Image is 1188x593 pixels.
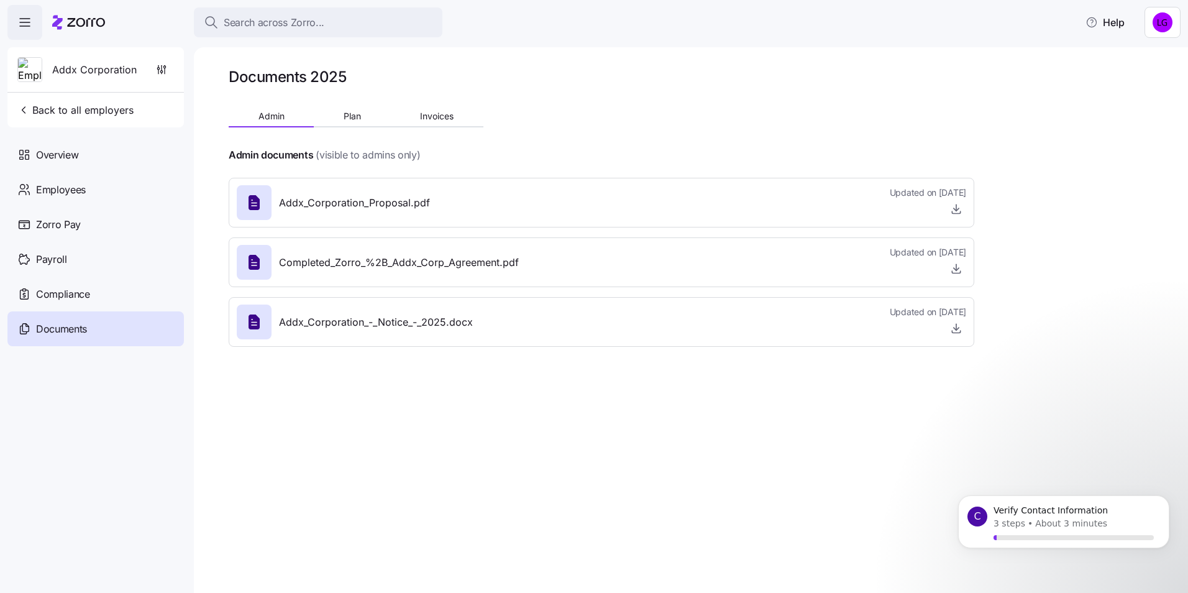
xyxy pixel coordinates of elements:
[36,287,90,302] span: Compliance
[7,207,184,242] a: Zorro Pay
[890,306,966,318] span: Updated on [DATE]
[344,112,361,121] span: Plan
[36,252,67,267] span: Payroll
[890,186,966,199] span: Updated on [DATE]
[279,255,519,270] span: Completed_Zorro_%2B_Addx_Corp_Agreement.pdf
[224,15,324,30] span: Search across Zorro...
[420,112,454,121] span: Invoices
[1153,12,1172,32] img: c76c7fd70a92fb548c54231090bbe711
[890,246,966,259] span: Updated on [DATE]
[7,311,184,346] a: Documents
[12,98,139,122] button: Back to all employers
[18,58,42,83] img: Employer logo
[279,195,430,211] span: Addx_Corporation_Proposal.pdf
[258,112,285,121] span: Admin
[194,7,442,37] button: Search across Zorro...
[36,217,81,232] span: Zorro Pay
[1076,10,1135,35] button: Help
[7,277,184,311] a: Compliance
[279,315,473,330] span: Addx_Corporation_-_Notice_-_2025.docx
[939,481,1188,587] iframe: Intercom notifications message
[36,321,87,337] span: Documents
[7,242,184,277] a: Payroll
[36,147,78,163] span: Overview
[52,62,137,78] span: Addx Corporation
[229,148,313,162] h4: Admin documents
[229,67,346,86] h1: Documents 2025
[7,137,184,172] a: Overview
[36,182,86,198] span: Employees
[7,172,184,207] a: Employees
[316,147,420,163] span: (visible to admins only)
[17,103,134,117] span: Back to all employers
[1085,15,1125,30] span: Help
